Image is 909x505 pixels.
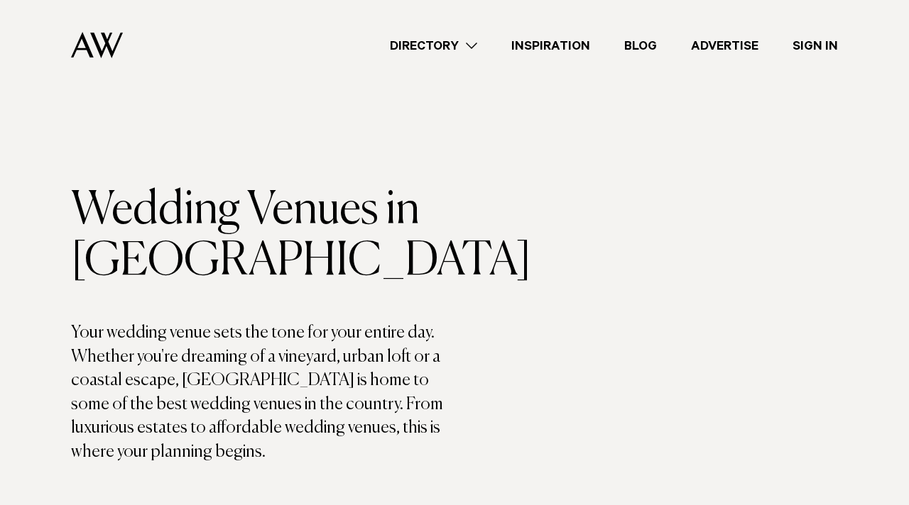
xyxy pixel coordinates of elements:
a: Blog [607,36,674,55]
a: Sign In [775,36,855,55]
p: Your wedding venue sets the tone for your entire day. Whether you're dreaming of a vineyard, urba... [71,321,454,465]
a: Inspiration [494,36,607,55]
h1: Wedding Venues in [GEOGRAPHIC_DATA] [71,185,454,287]
img: Auckland Weddings Logo [71,32,123,58]
a: Directory [373,36,494,55]
a: Advertise [674,36,775,55]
